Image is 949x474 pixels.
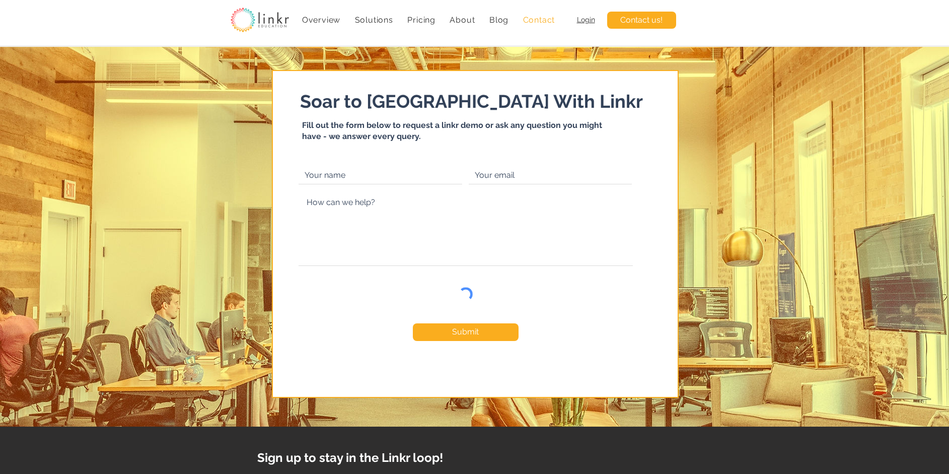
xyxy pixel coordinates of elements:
div: About [445,10,480,30]
img: linkr_logo_transparentbg.png [231,8,289,32]
span: Soar to [GEOGRAPHIC_DATA] With Linkr [300,91,643,112]
span: About [450,15,475,25]
span: Overview [302,15,340,25]
a: Blog [484,10,514,30]
span: Contact us! [620,15,663,26]
span: Submit [452,326,479,337]
span: Sign up to stay in the Linkr loop! [257,450,443,465]
nav: Site [297,10,560,30]
a: Contact [518,10,560,30]
div: Solutions [349,10,398,30]
a: Pricing [402,10,441,30]
a: Login [577,16,595,24]
span: Fill out the form below to request a linkr demo or ask any question you might have - we answer ev... [302,120,602,141]
a: Contact us! [607,12,676,29]
input: Your email [469,167,632,184]
a: Overview [297,10,346,30]
span: Solutions [355,15,393,25]
button: Submit [413,323,519,341]
span: Contact [523,15,555,25]
span: Pricing [407,15,435,25]
span: Blog [489,15,508,25]
input: Your name [299,167,462,184]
